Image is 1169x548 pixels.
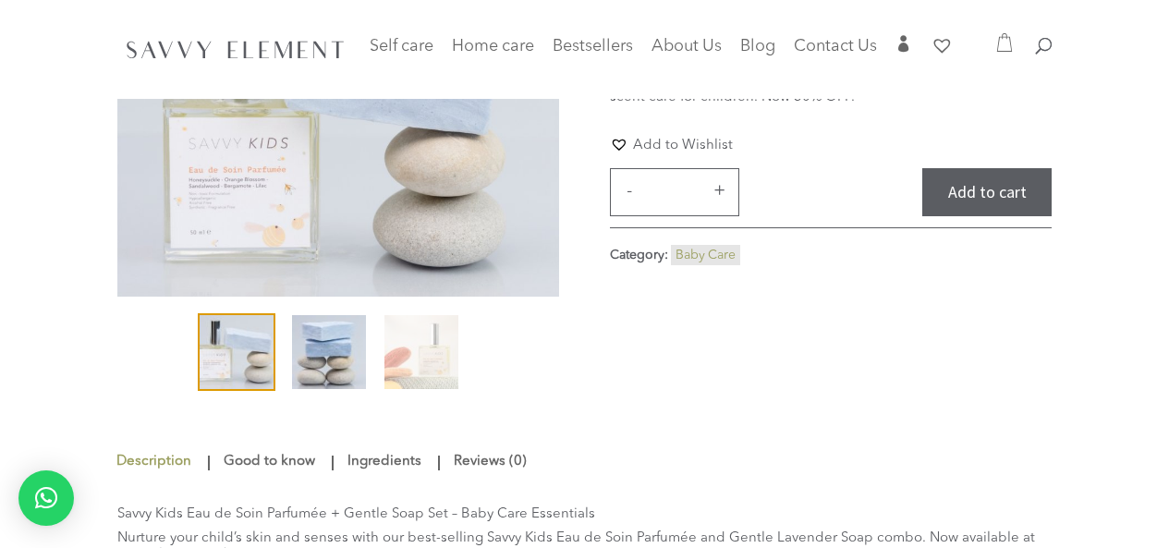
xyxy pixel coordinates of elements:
span: Add to Wishlist [633,139,733,152]
img: Savvy Kids Eau de Soin Parfumée + Gentle Soap Set [200,315,274,389]
button: - [615,179,643,201]
a: Ingredients [343,445,426,479]
img: SavvyElement [121,34,350,64]
span: Self care [370,38,433,55]
img: Savvy Kids Eau de Soin Parfumée + Gentle Soap Set - Image 2 [292,315,366,389]
a: Blog [740,40,775,66]
button: + [705,179,733,201]
a: Baby Care [676,249,736,262]
img: Savvy Kids Eau de Soin Parfumée + Gentle Soap Set - Image 3 [384,315,458,389]
span:  [895,35,912,52]
span: Category: [610,249,668,262]
span: Home care [452,38,534,55]
span: Blog [740,38,775,55]
a: Reviews (0) [449,445,531,479]
a: About Us [651,40,722,66]
a: Bestsellers [553,40,633,66]
span: About Us [651,38,722,55]
a: Description [116,445,196,479]
span: Bestsellers [553,38,633,55]
a:  [895,35,912,66]
span: Contact Us [794,38,877,55]
input: Product quantity [646,169,701,215]
a: Contact Us [794,40,877,66]
p: Savvy Kids Eau de Soin Parfumée + Gentle Soap Set – Baby Care Essentials [117,506,1053,530]
button: Add to cart [922,168,1052,217]
a: Home care [452,40,534,77]
a: Self care [370,40,433,77]
a: Good to know [219,445,320,479]
a: Add to Wishlist [610,135,733,154]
